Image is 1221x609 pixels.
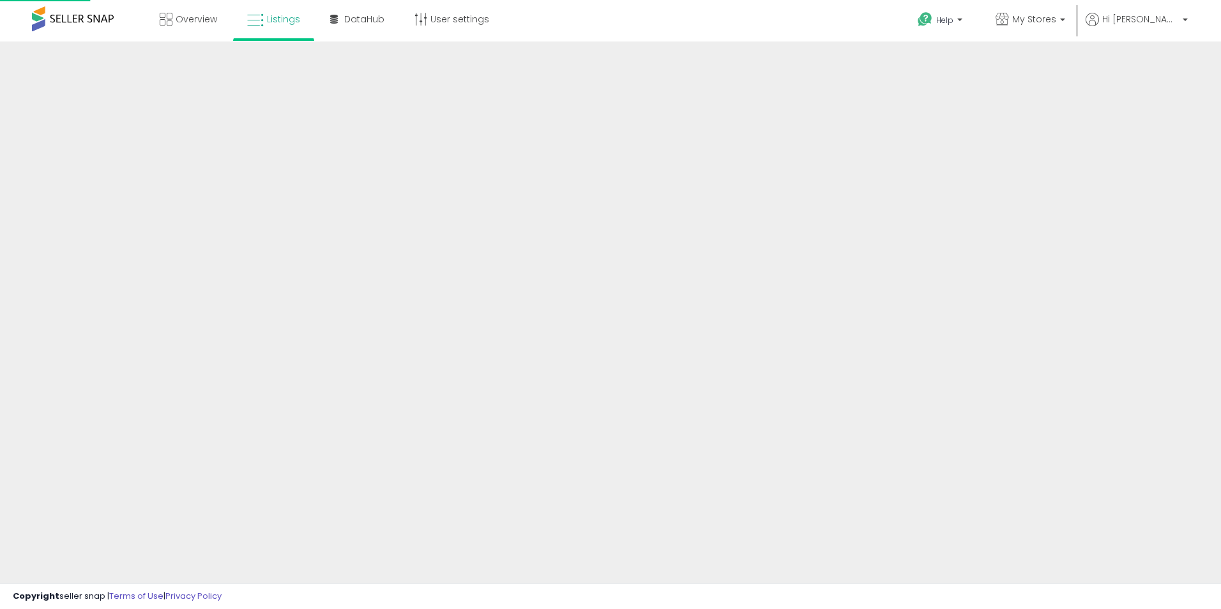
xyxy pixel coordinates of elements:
span: Hi [PERSON_NAME] [1102,13,1179,26]
span: DataHub [344,13,384,26]
span: Help [936,15,953,26]
span: My Stores [1012,13,1056,26]
a: Help [907,2,975,41]
span: Overview [176,13,217,26]
span: Listings [267,13,300,26]
i: Get Help [917,11,933,27]
a: Hi [PERSON_NAME] [1086,13,1188,41]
